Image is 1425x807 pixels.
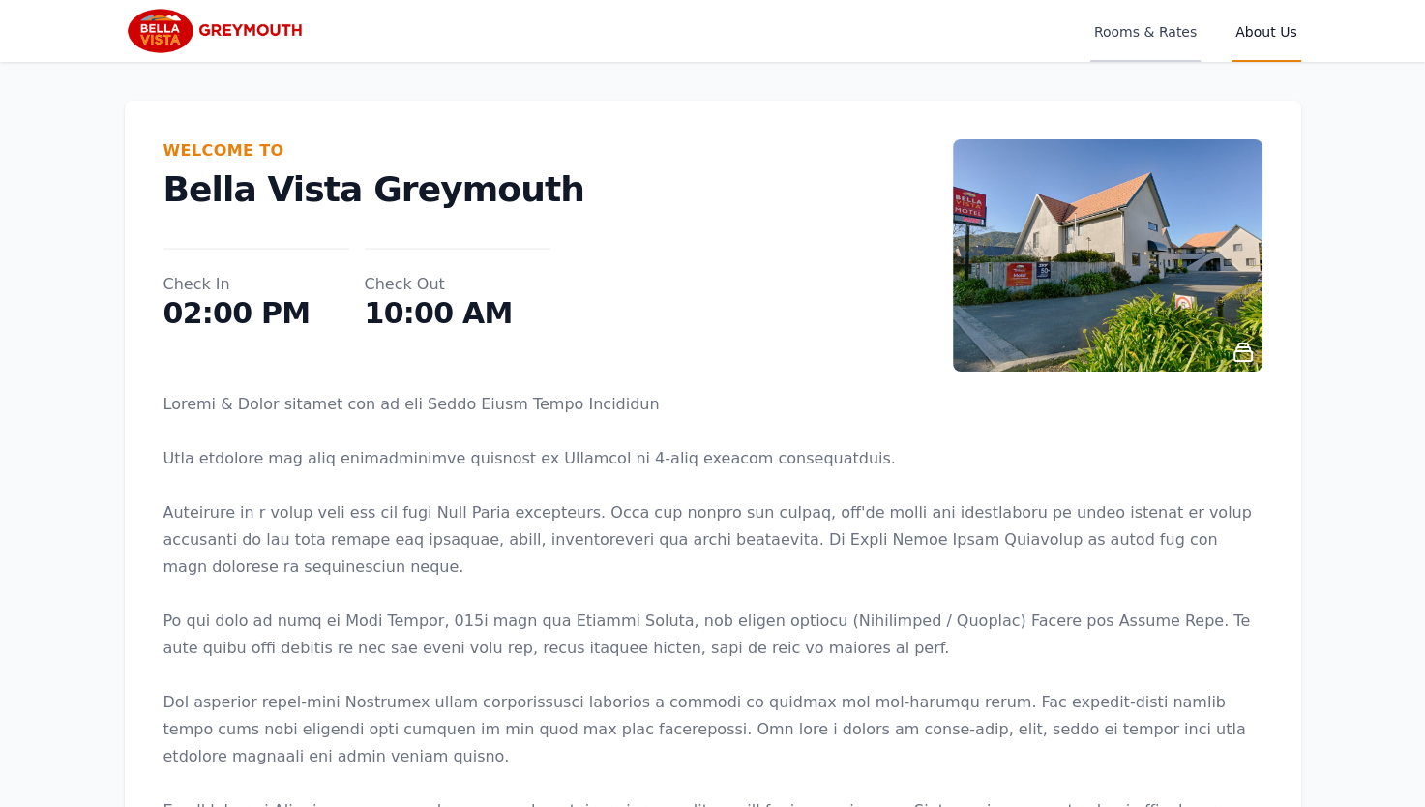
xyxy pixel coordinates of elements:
h2: Welcome To [163,139,953,163]
dd: 10:00 AM [365,296,550,331]
dd: 02:00 PM [163,296,349,331]
img: Bella Vista Greymouth [125,8,312,54]
dt: Check In [163,273,349,296]
dt: Check Out [365,273,550,296]
p: Bella Vista Greymouth [163,170,953,209]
